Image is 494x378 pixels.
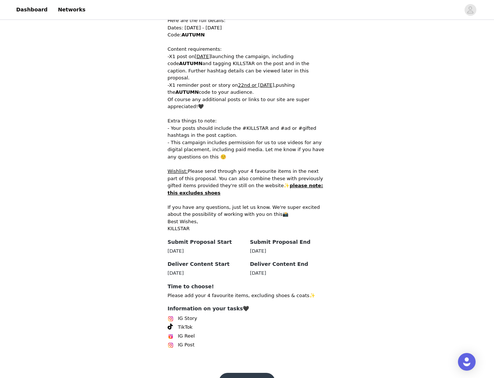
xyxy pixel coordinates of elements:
[168,96,327,110] p: Of course any additional posts or links to our site are super appreciated!🖤
[168,247,244,255] div: [DATE]
[168,316,174,322] img: Instagram Icon
[168,24,327,39] p: Dates: [DATE] - [DATE] Code:
[178,315,197,322] span: IG Story
[168,117,327,160] p: Extra things to note: - Your posts should include the #KILLSTAR and #ad or #gifted hashtags in th...
[168,39,327,82] p: Content requirements: -X1 post on launching the campaign, including code and tagging KILLSTAR on ...
[168,238,244,246] h4: Submit Proposal Start
[168,334,174,339] img: Instagram Reels Icon
[168,283,327,290] h4: Time to choose!
[250,270,327,277] div: [DATE]
[168,17,327,24] p: Here are the full details:
[250,247,327,255] div: [DATE]
[238,82,276,88] span: 22nd or [DATE],
[168,204,327,218] p: If you have any questions, just let us know. We're super excited about the possibility of working...
[168,183,323,196] strong: please note: this excludes shoes
[12,1,52,18] a: Dashboard
[168,292,327,299] p: Please add your 4 favourite items, excluding shoes & coats✨
[178,341,195,349] span: IG Post
[168,342,174,348] img: Instagram Icon
[53,1,90,18] a: Networks
[175,89,199,95] strong: AUTUMN
[168,168,327,196] p: Please send through your 4 favourite items in the next part of this proposal. You can also combin...
[168,82,327,96] p: -X1 reminder post or story on pushing the code to your audience.
[181,32,205,38] strong: AUTUMN
[168,260,244,268] h4: Deliver Content Start
[168,225,327,232] p: KILLSTAR
[179,61,202,66] strong: AUTUMN
[168,270,244,277] div: [DATE]
[250,260,327,268] h4: Deliver Content End
[250,238,327,246] h4: Submit Proposal End
[168,168,188,174] span: Wishlist:
[178,324,193,331] span: TikTok
[195,54,211,59] span: [DATE]
[458,353,476,371] div: Open Intercom Messenger
[168,305,327,313] h4: Information on your tasks🖤
[168,218,327,225] p: Best Wishes,
[178,332,195,340] span: IG Reel
[467,4,474,16] div: avatar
